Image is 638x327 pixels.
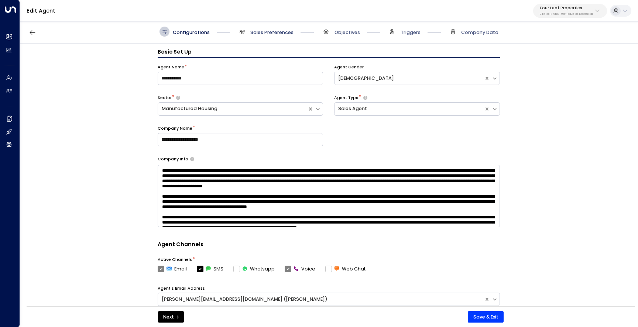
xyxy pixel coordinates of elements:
button: Select whether your copilot will handle inquiries directly from leads or from brokers representin... [176,96,180,100]
h4: Agent Channels [158,241,500,250]
span: Configurations [173,29,210,36]
div: [DEMOGRAPHIC_DATA] [338,75,480,82]
a: Edit Agent [27,7,55,14]
h3: Basic Set Up [158,48,500,58]
label: Agent's Email Address [158,286,205,292]
span: Objectives [335,29,360,36]
p: 34e1cd17-0f68-49af-bd32-3c48ce8611d1 [540,13,593,16]
label: Voice [285,266,315,272]
label: SMS [197,266,223,272]
button: Save & Exit [468,311,504,323]
span: Company Data [461,29,498,36]
button: Provide a brief overview of your company, including your industry, products or services, and any ... [190,157,194,161]
label: Agent Type [334,95,359,101]
label: Company Name [158,126,192,132]
button: Next [158,311,184,323]
span: Triggers [401,29,421,36]
span: Sales Preferences [250,29,294,36]
label: Company Info [158,156,188,162]
label: Web Chat [325,266,366,272]
label: Agent Name [158,64,184,70]
label: Sector [158,95,172,101]
div: [PERSON_NAME][EMAIL_ADDRESS][DOMAIN_NAME] ([PERSON_NAME]) [162,296,481,303]
label: Email [158,266,187,272]
div: Manufactured Housing [162,105,304,112]
button: Four Leaf Properties34e1cd17-0f68-49af-bd32-3c48ce8611d1 [533,4,607,18]
label: Whatsapp [233,266,275,272]
button: Select whether your copilot will handle inquiries directly from leads or from brokers representin... [363,96,367,100]
p: Four Leaf Properties [540,6,593,10]
div: Sales Agent [338,105,480,112]
label: Agent Gender [334,64,364,70]
label: Active Channels [158,257,192,263]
